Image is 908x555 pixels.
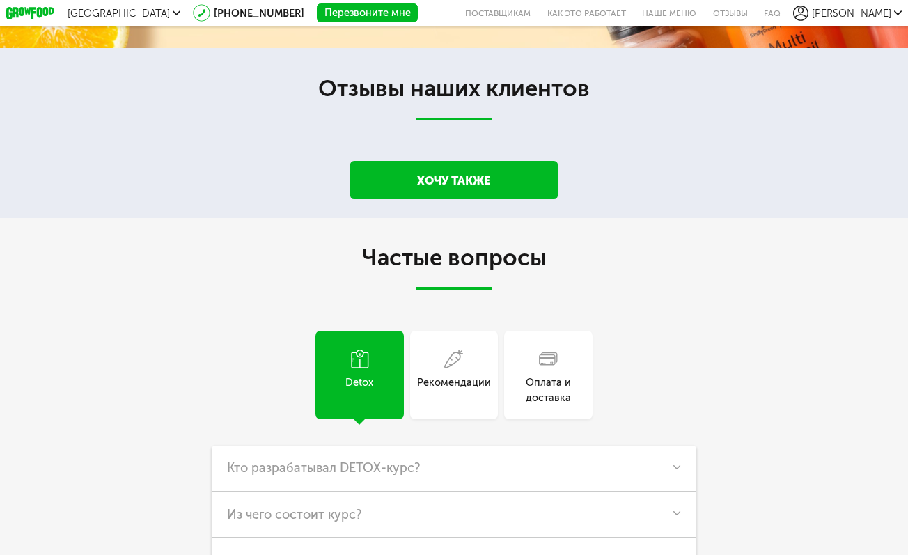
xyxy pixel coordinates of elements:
[410,375,499,405] h3: Рекомендации
[227,460,681,476] h3: Кто разрабатывал DETOX-курс?
[214,7,304,19] a: [PHONE_NUMBER]
[227,507,681,522] h3: Из чего состоит курс?
[315,375,404,405] h3: Detox
[812,7,891,19] span: [PERSON_NAME]
[317,3,418,22] button: Перезвоните мне
[60,244,848,271] h2: Частые вопросы
[504,375,593,405] h3: Оплата и доставка
[68,7,170,19] span: [GEOGRAPHIC_DATA]
[350,161,558,198] a: Хочу также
